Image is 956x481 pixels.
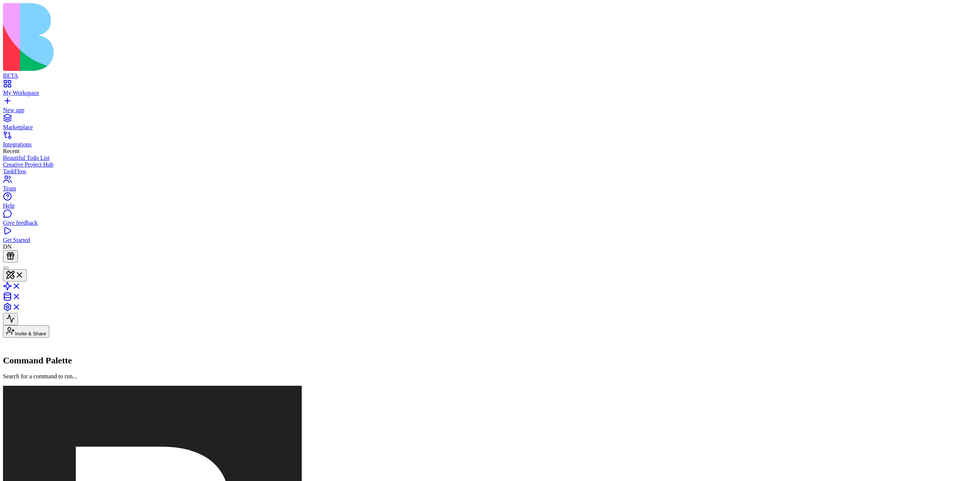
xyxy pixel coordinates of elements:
[3,220,953,226] div: Give feedback
[3,237,953,243] div: Get Started
[3,179,953,192] a: Team
[3,155,953,161] a: Beautiful Todo List
[3,213,953,226] a: Give feedback
[3,356,953,366] h2: Command Palette
[3,66,953,79] a: BETA
[3,196,953,209] a: Help
[3,185,953,192] div: Team
[3,325,49,338] button: Invite & Share
[3,100,953,114] a: New app
[3,243,12,250] span: DN
[3,168,953,175] a: TaskFlow
[3,373,953,380] p: Search for a command to run...
[3,161,953,168] a: Creative Project Hub
[3,3,303,71] img: logo
[3,230,953,243] a: Get Started
[3,117,953,131] a: Marketplace
[3,134,953,148] a: Integrations
[3,141,953,148] div: Integrations
[3,90,953,96] div: My Workspace
[3,107,953,114] div: New app
[3,148,19,154] span: Recent
[3,72,953,79] div: BETA
[3,83,953,96] a: My Workspace
[3,124,953,131] div: Marketplace
[3,202,953,209] div: Help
